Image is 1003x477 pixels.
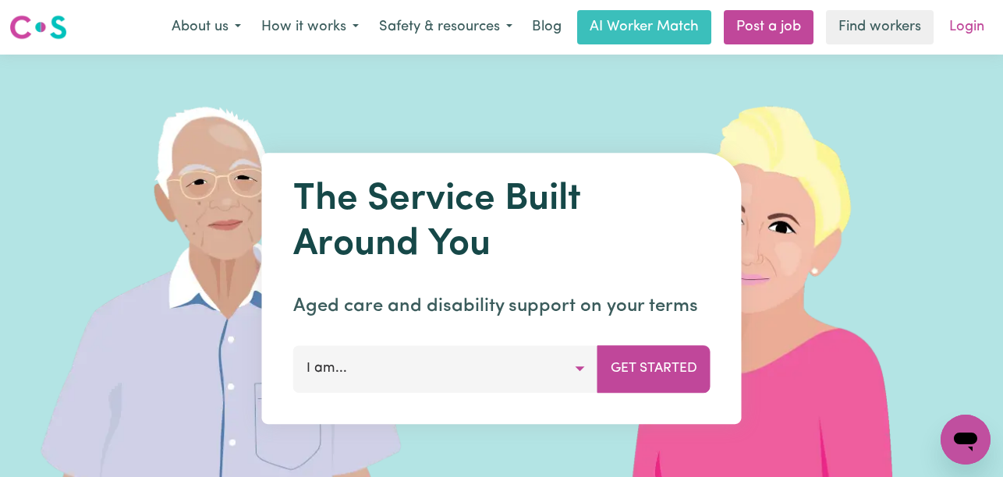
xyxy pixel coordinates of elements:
p: Aged care and disability support on your terms [293,292,711,320]
button: I am... [293,345,598,392]
iframe: Button to launch messaging window [941,415,991,465]
a: Find workers [826,10,934,44]
h1: The Service Built Around You [293,178,711,267]
a: Blog [523,10,571,44]
button: Get Started [597,345,711,392]
a: Post a job [724,10,813,44]
img: Careseekers logo [9,13,67,41]
a: AI Worker Match [577,10,711,44]
button: How it works [251,11,369,44]
a: Careseekers logo [9,9,67,45]
button: Safety & resources [369,11,523,44]
a: Login [940,10,994,44]
button: About us [161,11,251,44]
